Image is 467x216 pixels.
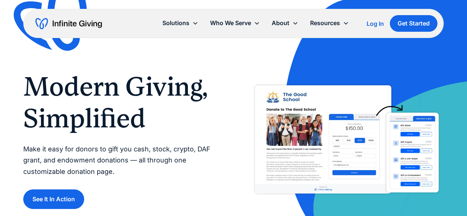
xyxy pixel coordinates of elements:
[162,18,189,28] div: Solutions
[210,18,251,28] div: Who We Serve
[390,15,437,32] a: Get Started
[23,144,219,178] p: Make it easy for donors to gift you cash, stock, crypto, DAF grant, and endowment donations — all...
[23,71,219,135] h1: Modern Giving, Simplified
[367,19,384,28] a: Log In
[23,189,84,209] a: See It In Action
[35,18,102,30] a: home
[272,18,289,28] div: About
[157,15,204,31] div: Solutions
[266,15,304,31] div: About
[310,18,340,28] div: Resources
[204,15,266,31] div: Who We Serve
[367,21,384,27] div: Log In
[304,15,355,31] div: Resources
